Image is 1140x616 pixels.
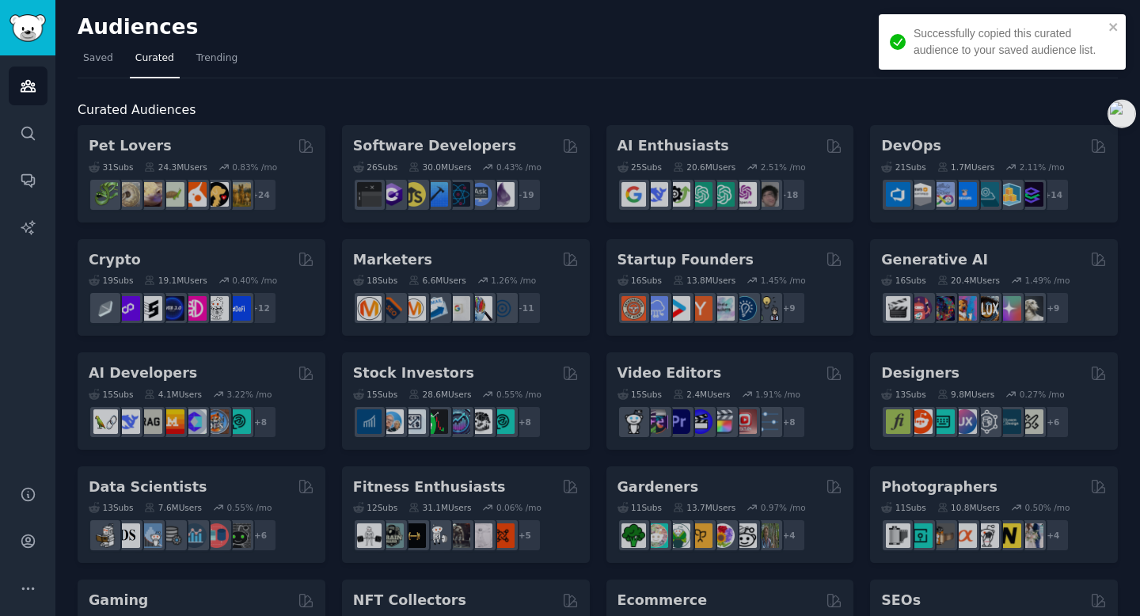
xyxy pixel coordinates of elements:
img: GummySearch logo [9,14,46,42]
span: Curated Audiences [78,101,196,120]
a: Saved [78,46,119,78]
h2: Audiences [78,15,990,40]
span: Trending [196,51,237,66]
a: Curated [130,46,180,78]
span: Curated [135,51,174,66]
span: Saved [83,51,113,66]
a: Trending [191,46,243,78]
div: Successfully copied this curated audience to your saved audience list. [914,25,1104,59]
button: close [1108,21,1119,33]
